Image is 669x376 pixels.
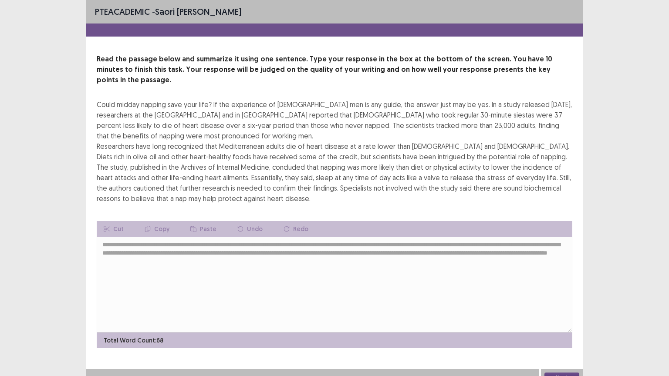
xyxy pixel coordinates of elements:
[104,336,163,345] p: Total Word Count: 68
[97,54,572,85] p: Read the passage below and summarize it using one sentence. Type your response in the box at the ...
[95,5,241,18] p: - Saori [PERSON_NAME]
[138,221,176,237] button: Copy
[97,221,131,237] button: Cut
[97,99,572,204] div: Could midday napping save your life? If the experience of [DEMOGRAPHIC_DATA] men is any guide, th...
[277,221,315,237] button: Redo
[230,221,270,237] button: Undo
[183,221,223,237] button: Paste
[95,6,150,17] span: PTE academic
